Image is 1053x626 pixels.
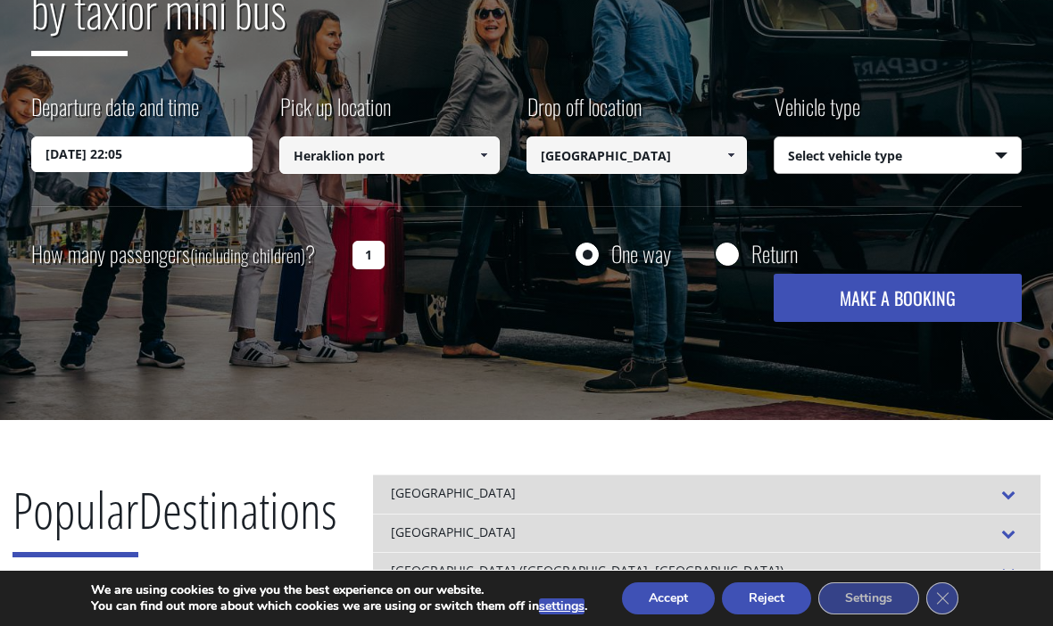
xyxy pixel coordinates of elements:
div: [GEOGRAPHIC_DATA] ([GEOGRAPHIC_DATA], [GEOGRAPHIC_DATA]) [373,552,1041,591]
a: Show All Items [717,136,746,174]
small: (including children) [190,242,305,268]
label: One way [611,243,671,265]
label: How many passengers ? [31,233,342,276]
label: Pick up location [279,91,391,136]
button: MAKE A BOOKING [774,274,1021,322]
button: Settings [818,582,919,614]
label: Vehicle type [774,91,860,136]
span: Popular [12,475,138,557]
div: [GEOGRAPHIC_DATA] [373,474,1041,514]
label: Return [751,243,798,265]
input: Select pickup location [279,136,500,174]
p: You can find out more about which cookies we are using or switch them off in . [91,598,587,614]
span: Select vehicle type [775,137,1020,175]
button: settings [539,598,585,614]
label: Departure date and time [31,91,199,136]
div: [GEOGRAPHIC_DATA] [373,514,1041,553]
button: Close GDPR Cookie Banner [926,582,958,614]
a: Show All Items [469,136,499,174]
input: Select drop-off location [526,136,747,174]
button: Reject [722,582,811,614]
label: Drop off location [526,91,642,136]
p: We are using cookies to give you the best experience on our website. [91,582,587,598]
h2: Destinations [12,474,337,571]
button: Accept [622,582,715,614]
